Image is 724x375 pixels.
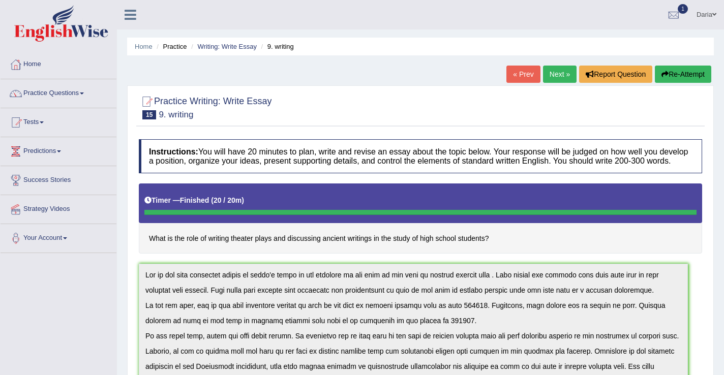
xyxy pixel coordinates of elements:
[135,43,153,50] a: Home
[139,94,271,119] h2: Practice Writing: Write Essay
[678,4,688,14] span: 1
[197,43,257,50] a: Writing: Write Essay
[1,50,116,76] a: Home
[1,166,116,192] a: Success Stories
[214,196,242,204] b: 20 / 20m
[1,79,116,105] a: Practice Questions
[242,196,244,204] b: )
[144,197,244,204] h5: Timer —
[1,137,116,163] a: Predictions
[543,66,577,83] a: Next »
[139,139,702,173] h4: You will have 20 minutes to plan, write and revise an essay about the topic below. Your response ...
[180,196,209,204] b: Finished
[149,147,198,156] b: Instructions:
[259,42,294,51] li: 9. writing
[579,66,652,83] button: Report Question
[154,42,187,51] li: Practice
[655,66,711,83] button: Re-Attempt
[1,195,116,221] a: Strategy Videos
[1,224,116,249] a: Your Account
[1,108,116,134] a: Tests
[211,196,214,204] b: (
[506,66,540,83] a: « Prev
[159,110,193,119] small: 9. writing
[142,110,156,119] span: 15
